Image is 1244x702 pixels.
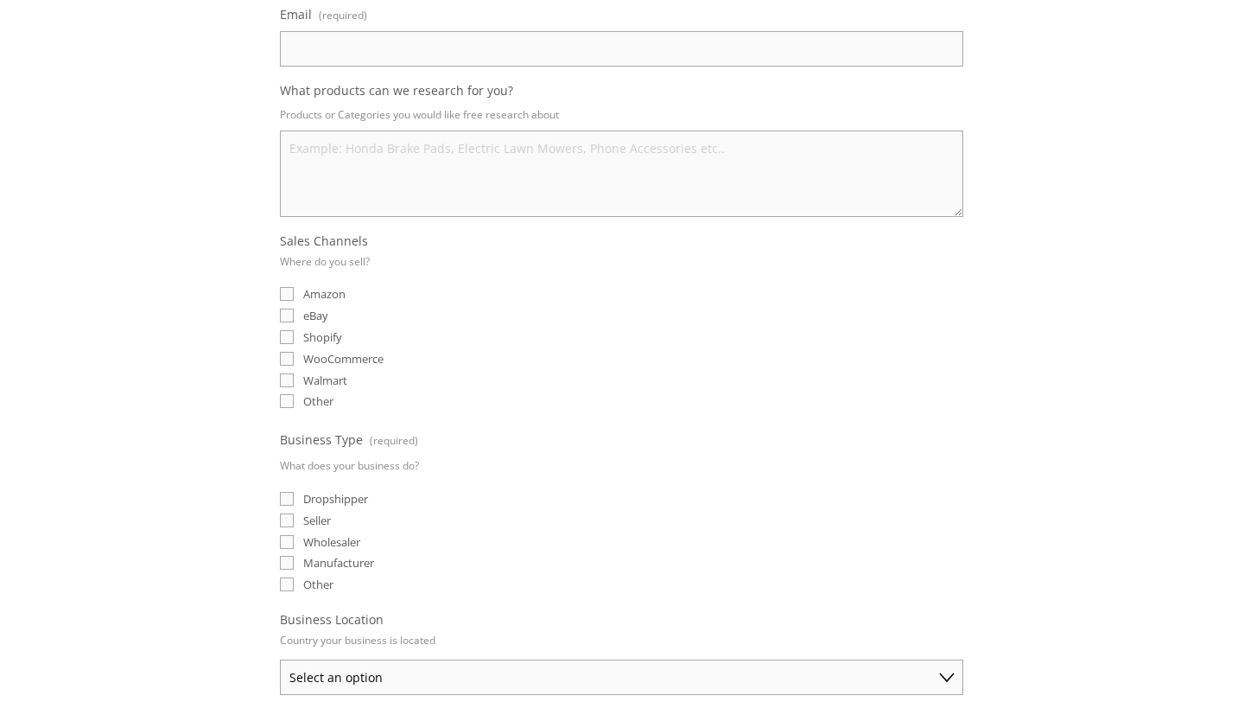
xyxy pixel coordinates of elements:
span: (required) [319,3,367,28]
span: Other [303,577,333,592]
p: Products or Categories you would like free research about [280,102,963,127]
span: Walmart [303,373,347,388]
span: WooCommerce [303,351,384,367]
input: Dropshipper [280,492,294,506]
span: Manufacturer [303,555,374,571]
p: Where do you sell? [280,249,370,274]
span: What products can we research for you? [280,82,513,99]
span: Other [303,393,333,409]
input: Manufacturer [280,556,294,570]
span: Email [280,6,312,22]
span: Wholesaler [303,534,360,550]
input: Amazon [280,287,294,301]
span: eBay [303,308,328,323]
input: Shopify [280,330,294,344]
input: Other [280,394,294,408]
input: eBay [280,309,294,322]
input: Other [280,578,294,591]
p: Country your business is located [280,628,435,653]
input: WooCommerce [280,352,294,366]
span: Business Type [280,431,363,448]
p: What does your business do? [280,453,419,478]
select: Business Location [280,660,963,695]
span: Shopify [303,329,342,345]
span: Business Location [280,611,384,628]
input: Walmart [280,373,294,387]
span: Sales Channels [280,233,368,249]
span: Seller [303,513,331,528]
input: Seller [280,514,294,527]
input: Wholesaler [280,535,294,549]
span: Amazon [303,286,346,302]
span: Dropshipper [303,491,368,507]
span: (required) [370,428,418,453]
